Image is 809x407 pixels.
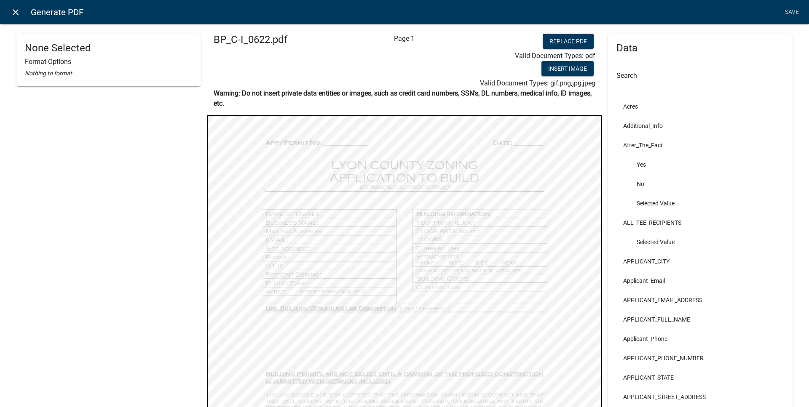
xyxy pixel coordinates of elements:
span: Valid Document Types: gif,png,jpg,jpeg [480,79,595,87]
span: Generate PDF [31,4,83,21]
li: Selected Value [616,232,784,252]
li: APPLICANT_STREET_ADDRESS [616,387,784,407]
li: Acres [616,97,784,116]
i: close [11,7,21,17]
h4: BP_C-I_0622.pdf [214,34,332,46]
li: APPLICANT_EMAIL_ADDRESS [616,290,784,310]
li: APPLICANT_PHONE_NUMBER [616,348,784,368]
h4: Data [616,42,784,54]
li: APPLICANT_FULL_NAME [616,310,784,329]
li: Additional_Info [616,116,784,136]
li: No [616,174,784,194]
button: Replace PDF [543,34,594,49]
li: After_The_Fact [616,136,784,155]
h6: Format Options [25,58,193,66]
span: Page 1 [394,35,415,43]
li: APPLICANT_CITY [616,252,784,271]
li: Applicant_Email [616,271,784,290]
a: Save [781,4,802,20]
li: Applicant_Phone [616,329,784,348]
i: Nothing to format [25,70,72,77]
span: Valid Document Types: pdf [515,52,595,60]
li: APPLICANT_STATE [616,368,784,387]
li: Selected Value [616,194,784,213]
h4: None Selected [25,42,193,54]
li: Yes [616,155,784,174]
button: Insert Image [541,61,594,76]
p: Warning: Do not insert private data entities or images, such as credit card numbers, SSN’s, DL nu... [214,88,595,109]
li: ALL_FEE_RECIPIENTS [616,213,784,232]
